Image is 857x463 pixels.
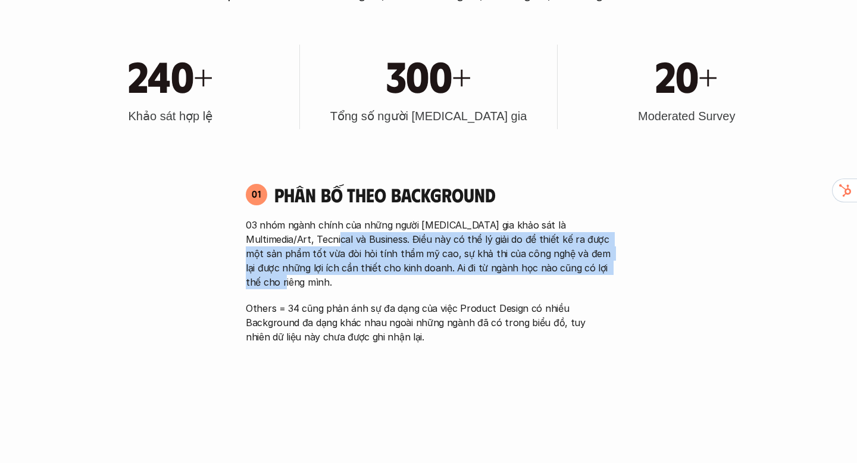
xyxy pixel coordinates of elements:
h3: Moderated Survey [638,108,735,124]
p: Others = 34 cũng phản ánh sự đa dạng của việc Product Design có nhiều Background đa dạng khác nha... [246,301,611,344]
h1: 20+ [655,49,718,101]
h1: 300+ [386,49,471,101]
p: 03 nhóm ngành chính của những người [MEDICAL_DATA] gia khảo sát là Multimedia/Art, Tecnical và Bu... [246,218,611,289]
h3: Khảo sát hợp lệ [129,108,213,124]
h1: 240+ [128,49,213,101]
h4: Phân bố theo background [274,183,611,206]
h3: Tổng số người [MEDICAL_DATA] gia [330,108,527,124]
p: 01 [252,189,261,199]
